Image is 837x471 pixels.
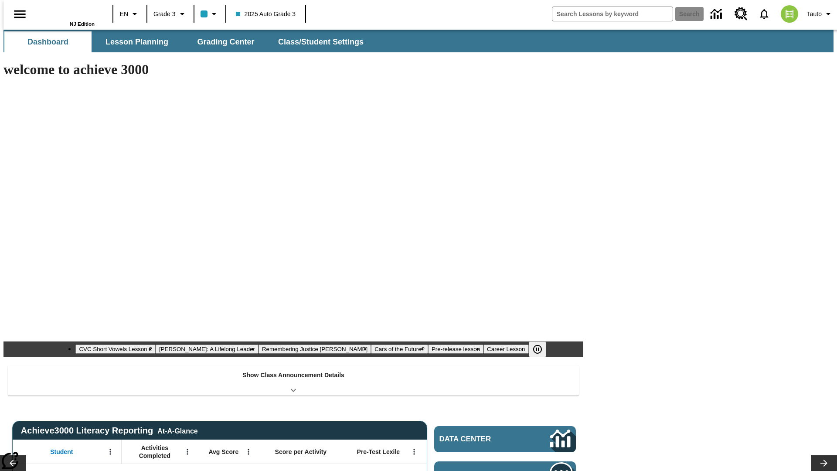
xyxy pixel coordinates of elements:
[434,426,576,452] a: Data Center
[3,61,583,78] h1: welcome to achieve 3000
[21,426,198,436] span: Achieve3000 Literacy Reporting
[242,371,344,380] p: Show Class Announcement Details
[278,37,364,47] span: Class/Student Settings
[753,3,776,25] a: Notifications
[181,445,194,458] button: Open Menu
[259,345,371,354] button: Slide 3 Remembering Justice O'Connor
[156,345,259,354] button: Slide 2 Dianne Feinstein: A Lifelong Leader
[729,2,753,26] a: Resource Center, Will open in new tab
[357,448,400,456] span: Pre-Test Lexile
[781,5,798,23] img: avatar image
[807,10,822,19] span: Tauto
[104,445,117,458] button: Open Menu
[271,31,371,52] button: Class/Student Settings
[182,31,269,52] button: Grading Center
[75,345,155,354] button: Slide 1 CVC Short Vowels Lesson 2
[70,21,95,27] span: NJ Edition
[50,448,73,456] span: Student
[38,3,95,27] div: Home
[8,365,579,396] div: Show Class Announcement Details
[197,37,254,47] span: Grading Center
[4,31,92,52] button: Dashboard
[150,6,191,22] button: Grade: Grade 3, Select a grade
[93,31,180,52] button: Lesson Planning
[483,345,528,354] button: Slide 6 Career Lesson
[428,345,483,354] button: Slide 5 Pre-release lesson
[439,435,521,444] span: Data Center
[275,448,327,456] span: Score per Activity
[126,444,184,460] span: Activities Completed
[552,7,673,21] input: search field
[120,10,128,19] span: EN
[105,37,168,47] span: Lesson Planning
[208,448,238,456] span: Avg Score
[38,4,95,21] a: Home
[3,30,834,52] div: SubNavbar
[408,445,421,458] button: Open Menu
[529,341,555,357] div: Pause
[3,31,371,52] div: SubNavbar
[236,10,296,19] span: 2025 Auto Grade 3
[242,445,255,458] button: Open Menu
[7,1,33,27] button: Open side menu
[776,3,803,25] button: Select a new avatar
[27,37,68,47] span: Dashboard
[371,345,428,354] button: Slide 4 Cars of the Future?
[116,6,144,22] button: Language: EN, Select a language
[153,10,176,19] span: Grade 3
[811,455,837,471] button: Lesson carousel, Next
[157,426,197,435] div: At-A-Glance
[705,2,729,26] a: Data Center
[197,6,223,22] button: Class color is light blue. Change class color
[803,6,837,22] button: Profile/Settings
[529,341,546,357] button: Pause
